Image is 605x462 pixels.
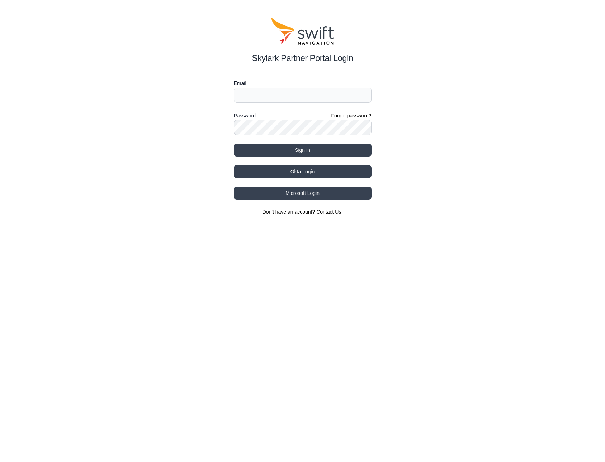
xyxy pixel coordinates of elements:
[234,79,372,88] label: Email
[316,209,341,215] a: Contact Us
[331,112,371,119] a: Forgot password?
[234,187,372,200] button: Microsoft Login
[234,52,372,65] h2: Skylark Partner Portal Login
[234,144,372,157] button: Sign in
[234,111,256,120] label: Password
[234,165,372,178] button: Okta Login
[234,208,372,215] section: Don't have an account?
